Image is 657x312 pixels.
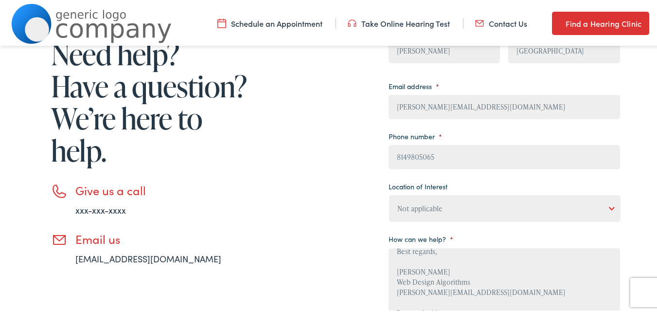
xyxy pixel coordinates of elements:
[217,16,226,27] img: utility icon
[552,16,561,27] img: utility icon
[75,230,250,244] h3: Email us
[389,180,447,189] label: Location of Interest
[389,233,453,241] label: How can we help?
[389,130,442,139] label: Phone number
[75,182,250,196] h3: Give us a call
[348,16,356,27] img: utility icon
[75,202,126,214] a: xxx-xxx-xxxx
[475,16,527,27] a: Contact Us
[552,10,649,33] a: Find a Hearing Clinic
[389,37,500,61] input: First name
[51,36,250,165] h1: Need help? Have a question? We’re here to help.
[75,251,221,263] a: [EMAIL_ADDRESS][DOMAIN_NAME]
[389,80,439,89] label: Email address
[389,143,620,167] input: (XXX) XXX - XXXX
[508,37,620,61] input: Last name
[348,16,450,27] a: Take Online Hearing Test
[217,16,322,27] a: Schedule an Appointment
[475,16,484,27] img: utility icon
[389,93,620,117] input: example@email.com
